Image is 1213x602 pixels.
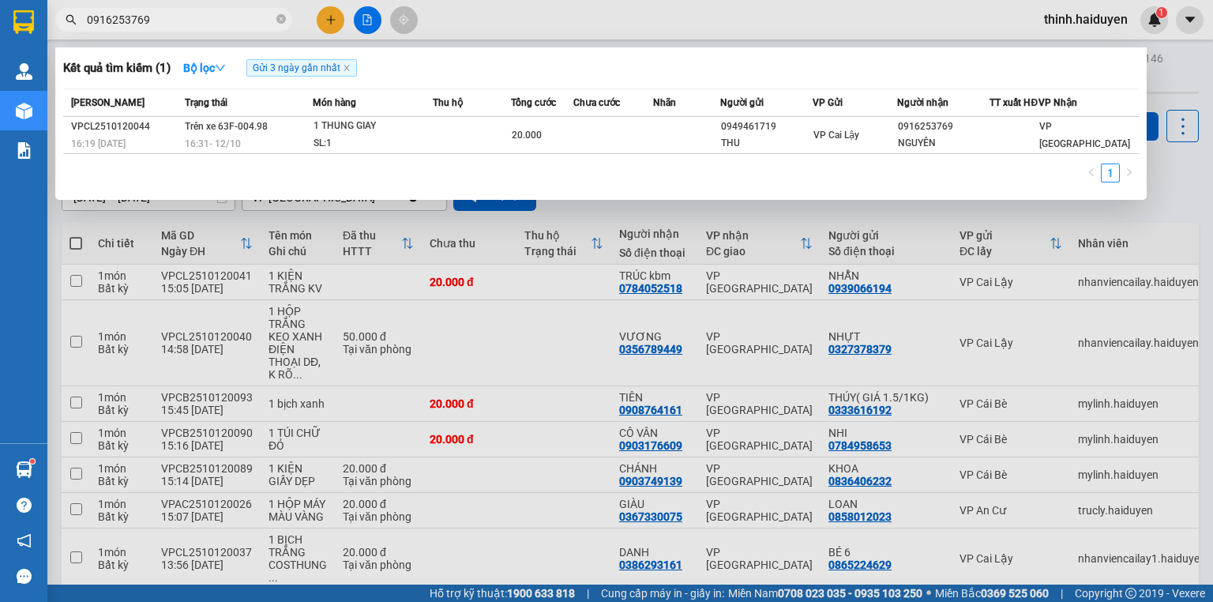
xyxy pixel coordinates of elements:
button: left [1082,164,1101,182]
span: Trên xe 63F-004.98 [185,121,268,132]
span: [PERSON_NAME] [71,97,145,108]
span: Món hàng [313,97,356,108]
span: Người nhận [897,97,948,108]
span: 20.000 [512,130,542,141]
span: search [66,14,77,25]
span: close [343,64,351,72]
span: notification [17,533,32,548]
span: Người gửi [720,97,764,108]
span: VP Gửi [813,97,843,108]
button: right [1120,164,1139,182]
img: warehouse-icon [16,103,32,119]
span: Tổng cước [511,97,556,108]
button: Bộ lọcdown [171,55,238,81]
img: warehouse-icon [16,461,32,478]
span: close-circle [276,14,286,24]
span: VP Cai Lậy [813,130,859,141]
span: 16:19 [DATE] [71,138,126,149]
span: Thu hộ [433,97,463,108]
span: Gửi 3 ngày gần nhất [246,59,357,77]
div: VPCL2510120044 [71,119,180,135]
li: Next Page [1120,164,1139,182]
a: 1 [1102,164,1119,182]
li: 1 [1101,164,1120,182]
img: solution-icon [16,142,32,159]
div: 0949461719 [721,119,813,135]
span: down [215,62,226,73]
span: Trạng thái [185,97,227,108]
span: Chưa cước [573,97,620,108]
input: Tìm tên, số ĐT hoặc mã đơn [87,11,273,28]
div: 0916253769 [898,119,990,135]
span: VP [GEOGRAPHIC_DATA] [1039,121,1130,149]
img: logo-vxr [13,10,34,34]
span: question-circle [17,498,32,513]
div: THU [721,135,813,152]
img: warehouse-icon [16,63,32,80]
span: close-circle [276,13,286,28]
span: message [17,569,32,584]
div: 1 THUNG GIAY [314,118,432,135]
span: TT xuất HĐ [990,97,1038,108]
span: Nhãn [653,97,676,108]
span: 16:31 - 12/10 [185,138,241,149]
span: left [1087,167,1096,177]
div: NGUYÊN [898,135,990,152]
sup: 1 [30,459,35,464]
h3: Kết quả tìm kiếm ( 1 ) [63,60,171,77]
span: right [1125,167,1134,177]
strong: Bộ lọc [183,62,226,74]
span: VP Nhận [1038,97,1077,108]
div: SL: 1 [314,135,432,152]
li: Previous Page [1082,164,1101,182]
